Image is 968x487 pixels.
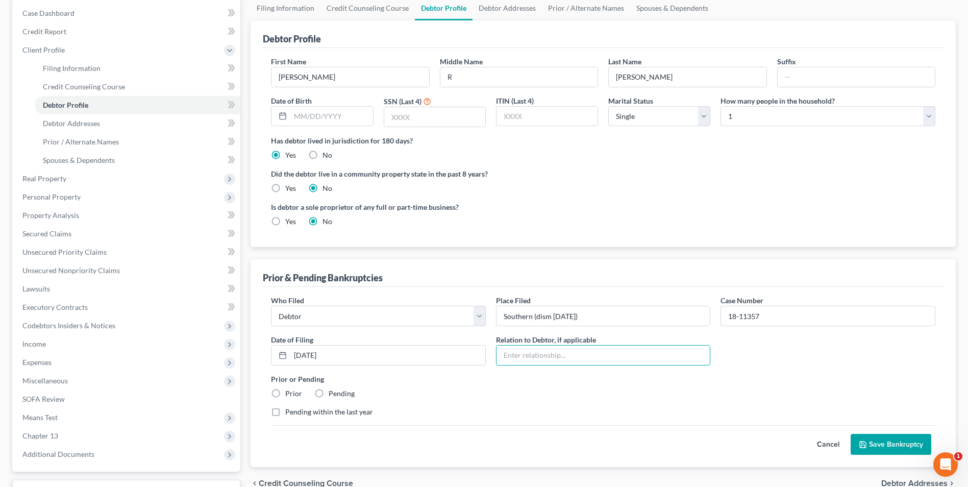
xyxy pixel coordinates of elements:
a: Property Analysis [14,206,240,225]
span: Credit Report [22,27,66,36]
span: Personal Property [22,192,81,201]
span: Filing Information [43,64,101,72]
label: First Name [271,56,306,67]
a: Unsecured Priority Claims [14,243,240,261]
span: Executory Contracts [22,303,88,311]
input: -- [778,67,935,87]
label: Last Name [608,56,641,67]
label: Marital Status [608,95,653,106]
label: Relation to Debtor, if applicable [496,334,596,345]
span: Client Profile [22,45,65,54]
label: Yes [285,183,296,193]
label: Case Number [721,295,763,306]
a: Unsecured Nonpriority Claims [14,261,240,280]
span: Spouses & Dependents [43,156,115,164]
a: Prior / Alternate Names [35,133,240,151]
input: Enter relationship... [497,346,710,365]
div: Debtor Profile [263,33,321,45]
span: Lawsuits [22,284,50,293]
span: Case Dashboard [22,9,75,17]
span: Means Test [22,413,58,422]
label: Suffix [777,56,796,67]
input: -- [609,67,766,87]
input: -- [271,67,429,87]
input: XXXX [497,107,598,126]
input: MM/DD/YYYY [290,346,485,365]
button: Save Bankruptcy [851,434,931,455]
label: Prior or Pending [271,374,935,384]
span: Miscellaneous [22,376,68,385]
span: Property Analysis [22,211,79,220]
label: Yes [285,150,296,160]
label: Date of Birth [271,95,312,106]
span: Who Filed [271,296,304,305]
span: Debtor Profile [43,101,88,109]
a: Spouses & Dependents [35,151,240,169]
span: 1 [954,452,962,460]
a: Debtor Profile [35,96,240,114]
label: No [322,150,332,160]
input: XXXX [384,107,485,127]
span: Unsecured Nonpriority Claims [22,266,120,275]
label: ITIN (Last 4) [496,95,534,106]
label: Prior [285,388,302,399]
span: Credit Counseling Course [43,82,125,91]
input: # [721,306,935,326]
a: Secured Claims [14,225,240,243]
a: Credit Counseling Course [35,78,240,96]
label: Pending within the last year [285,407,373,417]
input: Enter place filed... [497,306,710,326]
label: Did the debtor live in a community property state in the past 8 years? [271,168,935,179]
span: Unsecured Priority Claims [22,248,107,256]
input: M.I [440,67,598,87]
span: Date of Filing [271,335,313,344]
a: Credit Report [14,22,240,41]
span: Prior / Alternate Names [43,137,119,146]
span: Additional Documents [22,450,94,458]
a: Filing Information [35,59,240,78]
label: Is debtor a sole proprietor of any full or part-time business? [271,202,598,212]
iframe: Intercom live chat [933,452,958,477]
span: Real Property [22,174,66,183]
label: How many people in the household? [721,95,835,106]
span: Chapter 13 [22,431,58,440]
label: Pending [329,388,355,399]
span: Codebtors Insiders & Notices [22,321,115,330]
label: No [322,216,332,227]
span: Expenses [22,358,52,367]
span: SOFA Review [22,395,65,403]
div: Prior & Pending Bankruptcies [263,272,383,284]
input: MM/DD/YYYY [290,107,373,126]
span: Secured Claims [22,229,71,238]
a: Executory Contracts [14,298,240,316]
a: SOFA Review [14,390,240,408]
label: Has debtor lived in jurisdiction for 180 days? [271,135,935,146]
label: SSN (Last 4) [384,96,421,107]
a: Lawsuits [14,280,240,298]
button: Cancel [806,434,851,455]
span: Place Filed [496,296,531,305]
label: Yes [285,216,296,227]
label: No [322,183,332,193]
a: Case Dashboard [14,4,240,22]
span: Income [22,339,46,348]
a: Debtor Addresses [35,114,240,133]
label: Middle Name [440,56,483,67]
span: Debtor Addresses [43,119,100,128]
